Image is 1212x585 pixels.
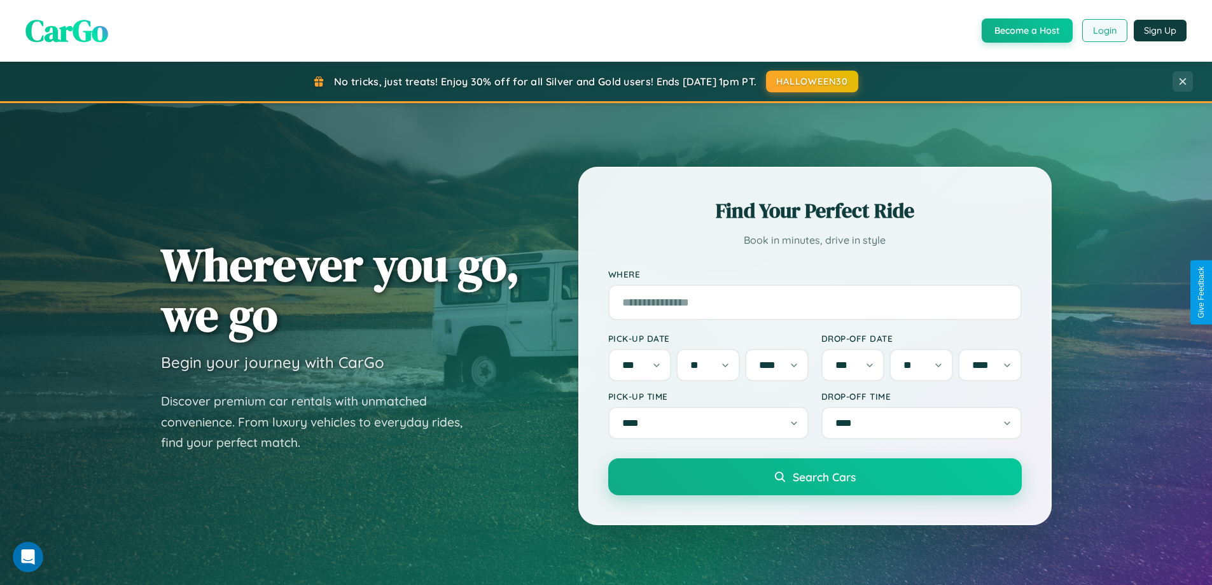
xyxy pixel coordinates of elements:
[821,391,1022,402] label: Drop-off Time
[161,239,520,340] h1: Wherever you go, we go
[608,391,809,402] label: Pick-up Time
[161,353,384,372] h3: Begin your journey with CarGo
[1197,267,1206,318] div: Give Feedback
[608,458,1022,495] button: Search Cars
[25,10,108,52] span: CarGo
[1082,19,1127,42] button: Login
[161,391,479,453] p: Discover premium car rentals with unmatched convenience. From luxury vehicles to everyday rides, ...
[608,197,1022,225] h2: Find Your Perfect Ride
[821,333,1022,344] label: Drop-off Date
[766,71,858,92] button: HALLOWEEN30
[608,269,1022,279] label: Where
[13,542,43,572] iframe: Intercom live chat
[334,75,756,88] span: No tricks, just treats! Enjoy 30% off for all Silver and Gold users! Ends [DATE] 1pm PT.
[1134,20,1187,41] button: Sign Up
[608,231,1022,250] p: Book in minutes, drive in style
[982,18,1073,43] button: Become a Host
[793,470,856,484] span: Search Cars
[608,333,809,344] label: Pick-up Date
